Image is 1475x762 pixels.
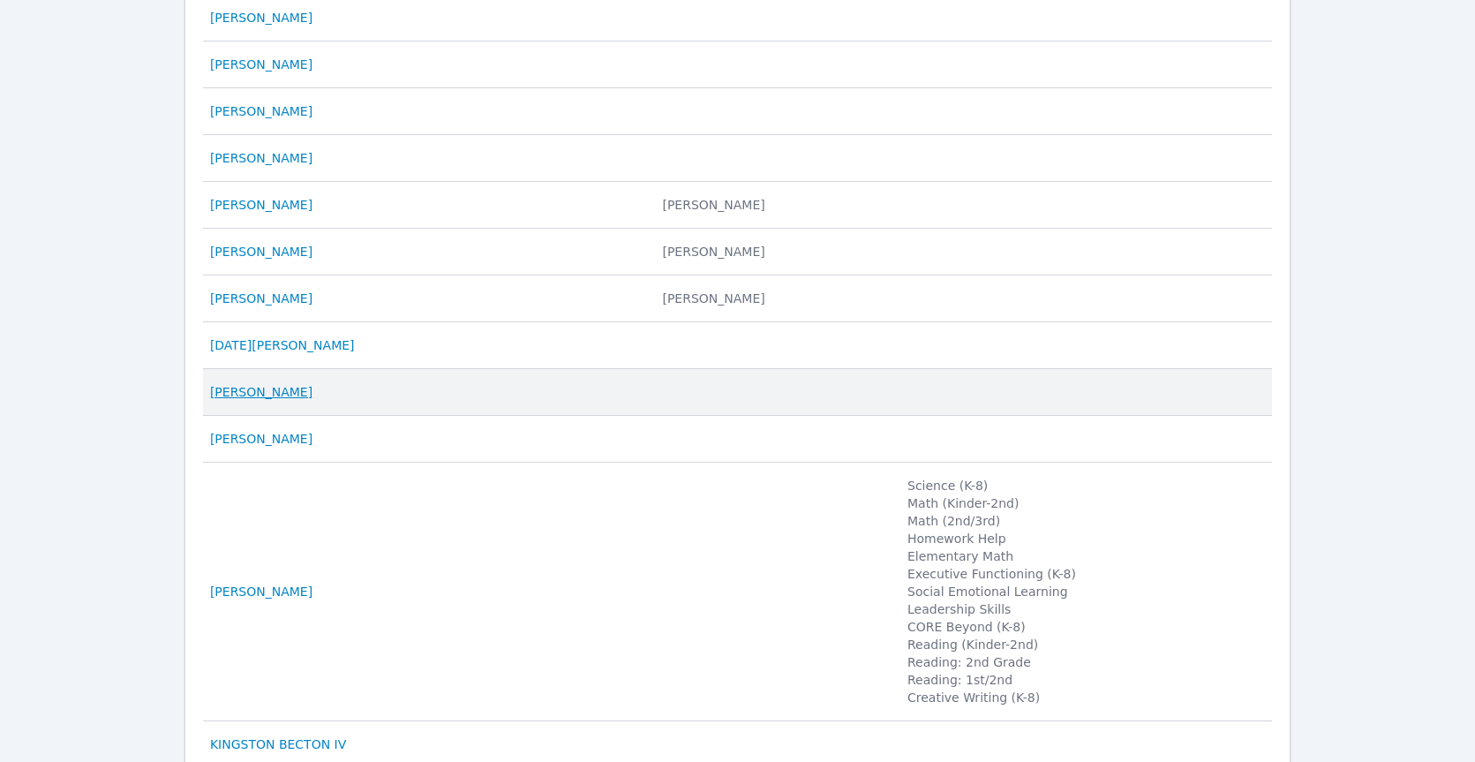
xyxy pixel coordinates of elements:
[210,290,312,307] a: [PERSON_NAME]
[210,149,312,167] a: [PERSON_NAME]
[210,102,312,120] a: [PERSON_NAME]
[203,275,1272,322] tr: [PERSON_NAME] [PERSON_NAME]
[203,322,1272,369] tr: [DATE][PERSON_NAME]
[203,463,1272,721] tr: [PERSON_NAME] Science (K-8)Math (Kinder-2nd)Math (2nd/3rd)Homework HelpElementary MathExecutive F...
[210,196,312,214] a: [PERSON_NAME]
[907,565,1261,583] li: Executive Functioning (K-8)
[907,689,1261,706] li: Creative Writing (K-8)
[907,494,1261,512] li: Math (Kinder-2nd)
[203,41,1272,88] tr: [PERSON_NAME]
[203,416,1272,463] tr: [PERSON_NAME]
[210,56,312,73] a: [PERSON_NAME]
[210,243,312,260] a: [PERSON_NAME]
[907,618,1261,636] li: CORE Beyond (K-8)
[203,88,1272,135] tr: [PERSON_NAME]
[907,477,1261,494] li: Science (K-8)
[210,336,355,354] a: [DATE][PERSON_NAME]
[210,583,312,600] a: [PERSON_NAME]
[210,430,312,448] a: [PERSON_NAME]
[907,600,1261,618] li: Leadership Skills
[210,9,312,26] a: [PERSON_NAME]
[907,671,1261,689] li: Reading: 1st/2nd
[907,530,1261,547] li: Homework Help
[210,383,312,401] a: [PERSON_NAME]
[203,229,1272,275] tr: [PERSON_NAME] [PERSON_NAME]
[203,182,1272,229] tr: [PERSON_NAME] [PERSON_NAME]
[203,135,1272,182] tr: [PERSON_NAME]
[662,196,886,214] div: [PERSON_NAME]
[203,369,1272,416] tr: [PERSON_NAME]
[907,547,1261,565] li: Elementary Math
[907,653,1261,671] li: Reading: 2nd Grade
[210,736,346,753] a: KINGSTON BECTON IV
[907,636,1261,653] li: Reading (Kinder-2nd)
[662,290,886,307] div: [PERSON_NAME]
[907,583,1261,600] li: Social Emotional Learning
[662,243,886,260] div: [PERSON_NAME]
[907,512,1261,530] li: Math (2nd/3rd)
